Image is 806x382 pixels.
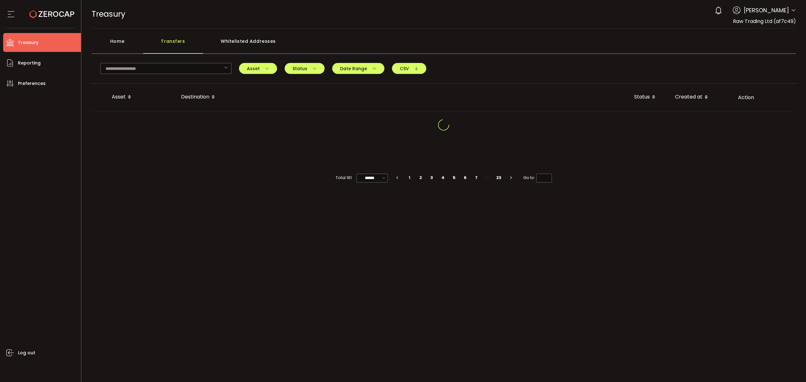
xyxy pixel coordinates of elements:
[92,8,125,20] span: Treasury
[437,173,449,182] li: 4
[143,35,203,54] div: Transfers
[404,173,415,182] li: 1
[285,63,325,74] button: Status
[18,348,35,357] span: Log out
[92,35,143,54] div: Home
[292,66,317,71] span: Status
[18,79,46,88] span: Preferences
[426,173,438,182] li: 3
[744,6,789,14] span: [PERSON_NAME]
[471,173,482,182] li: 7
[18,38,38,47] span: Treasury
[493,173,505,182] li: 23
[336,173,352,182] span: Total 161
[203,35,294,54] div: Whitelisted Addresses
[449,173,460,182] li: 5
[733,18,796,25] span: Raw Trading Ltd (af7c49)
[239,63,277,74] button: Asset
[247,66,269,71] span: Asset
[460,173,471,182] li: 6
[332,63,384,74] button: Date Range
[392,63,426,74] button: CSV
[415,173,426,182] li: 2
[523,173,552,182] span: Go to
[18,59,41,68] span: Reporting
[400,66,418,71] span: CSV
[775,352,806,382] iframe: Chat Widget
[340,66,377,71] span: Date Range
